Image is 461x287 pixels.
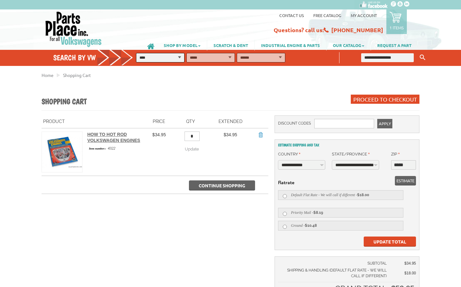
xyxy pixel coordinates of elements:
[313,13,341,18] a: Free Catalog
[313,210,323,215] span: $8.19
[396,176,414,185] span: Estimate
[279,13,304,18] a: Contact us
[404,271,416,275] span: $18.00
[386,9,407,34] a: 1 items
[278,119,311,128] label: Discount Codes
[373,239,406,244] span: Update Total
[53,53,139,62] h4: Search by VW
[153,119,165,124] span: Price
[278,208,403,218] label: Priority Mail -
[257,132,264,138] a: Remove Item
[327,40,371,50] a: OUR CATALOG
[207,40,254,50] a: SCRATCH & DENT
[157,40,207,50] a: SHOP BY MODEL
[278,221,403,231] label: Ground -
[404,261,416,266] span: $34.95
[278,179,416,185] dt: flatrate
[379,119,391,128] span: Apply
[173,115,208,128] th: Qty
[152,132,166,137] span: $34.95
[199,183,245,188] span: Continue Shopping
[390,25,404,30] p: 1 items
[87,146,108,151] span: Item number::
[45,11,102,47] img: Parts Place Inc!
[305,223,317,228] span: $10.48
[42,132,82,172] img: How To Hot Rod Volkswagen Engines
[255,40,326,50] a: INDUSTRIAL ENGINE & PARTS
[189,180,255,190] button: Continue Shopping
[351,95,419,104] button: Proceed to Checkout
[395,176,416,185] button: Estimate
[351,13,377,18] a: My Account
[377,119,392,128] button: Apply
[278,143,416,147] h2: Estimate Shipping and Tax
[43,119,65,124] span: Product
[63,72,91,78] a: Shopping Cart
[208,115,253,128] th: Extended
[42,72,54,78] a: Home
[278,190,403,200] label: Default Flat Rate - We will call if different -
[391,151,400,157] label: Zip
[371,40,418,50] a: REQUEST A PART
[87,132,140,143] a: How To Hot Rod Volkswagen Engines
[353,96,417,102] span: Proceed to Checkout
[42,97,87,107] h1: Shopping Cart
[224,132,237,137] span: $34.95
[185,147,199,151] span: Update
[278,151,300,157] label: Country
[332,151,370,157] label: State/Province
[357,193,369,197] span: $18.00
[87,145,144,151] div: 4322
[418,52,427,63] button: Keyword Search
[364,237,416,247] button: Update Total
[278,267,390,282] td: Shipping & Handling (Default Flat Rate - We will call if different)
[278,260,390,267] td: Subtotal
